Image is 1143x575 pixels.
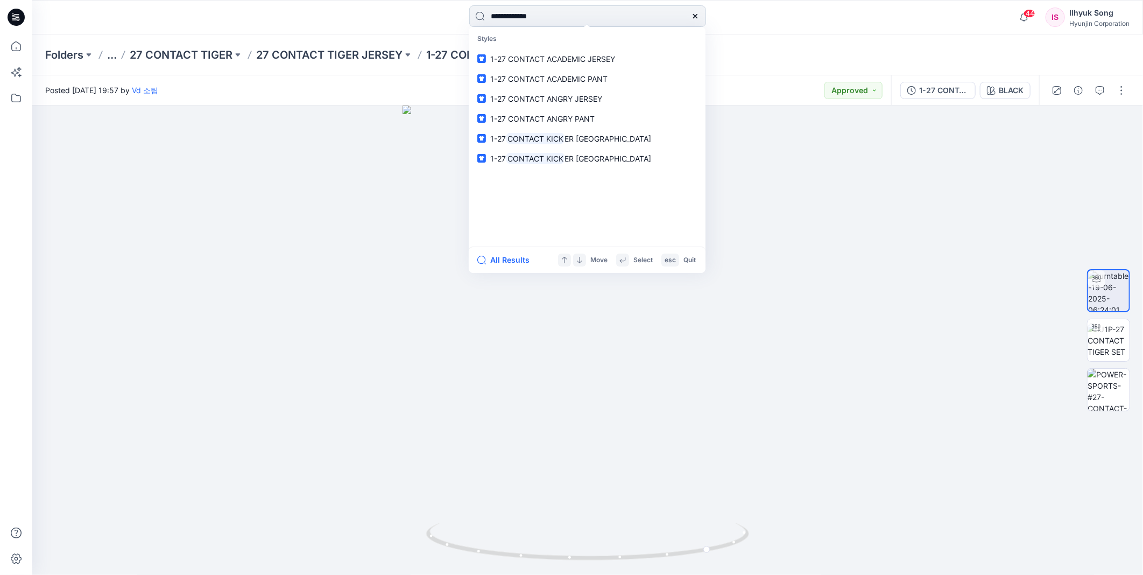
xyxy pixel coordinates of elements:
span: ER [GEOGRAPHIC_DATA] [565,154,652,163]
span: 1-27 CONTACT ACADEMIC PANT [490,74,608,83]
button: BLACK [980,82,1031,99]
mark: CONTACT KICK [506,152,565,165]
img: 1J1P-27 CONTACT TIGER SET [1088,324,1130,357]
div: BLACK [999,85,1024,96]
button: ... [107,47,117,62]
a: 27 CONTACT TIGER [130,47,232,62]
button: Details [1070,82,1087,99]
p: 1-27 CONTACT TIGER JERSEY [426,47,581,62]
a: 1-27 CONTACT ANGRY JERSEY [471,89,703,109]
img: POWER-SPORTS-#27-CONTACT-TIGER-JERSEY-(XS-3XL)-25.06.09---Layout [1088,369,1130,411]
p: Select [633,255,653,266]
a: 27 CONTACT TIGER JERSEY [256,47,403,62]
span: 1-27 [490,154,506,163]
mark: CONTACT KICK [506,132,565,145]
div: Hyunjin Corporation [1069,19,1130,27]
a: 1-27CONTACT KICKER [GEOGRAPHIC_DATA] [471,129,703,149]
a: 1-27 CONTACT ANGRY PANT [471,109,703,129]
span: 1-27 [490,134,506,143]
a: 1-27 CONTACT ACADEMIC JERSEY [471,49,703,69]
span: 1-27 CONTACT ANGRY JERSEY [490,94,602,103]
a: 1-27CONTACT KICKER [GEOGRAPHIC_DATA] [471,149,703,169]
a: Folders [45,47,83,62]
span: Posted [DATE] 19:57 by [45,85,158,96]
p: Quit [683,255,696,266]
img: turntable-19-06-2025-06:24:01 [1088,270,1129,311]
div: 1-27 CONTACT TIGER JERSEY [919,85,969,96]
p: esc [665,255,676,266]
span: 44 [1024,9,1035,18]
p: Move [590,255,608,266]
span: ER [GEOGRAPHIC_DATA] [565,134,652,143]
span: 1-27 CONTACT ANGRY PANT [490,114,595,123]
p: Styles [471,29,703,49]
a: Vd 소팀 [132,86,158,95]
button: All Results [477,254,537,267]
span: 1-27 CONTACT ACADEMIC JERSEY [490,54,615,64]
div: Ilhyuk Song [1069,6,1130,19]
div: IS [1046,8,1065,27]
a: 1-27 CONTACT ACADEMIC PANT [471,69,703,89]
button: 1-27 CONTACT TIGER JERSEY [900,82,976,99]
